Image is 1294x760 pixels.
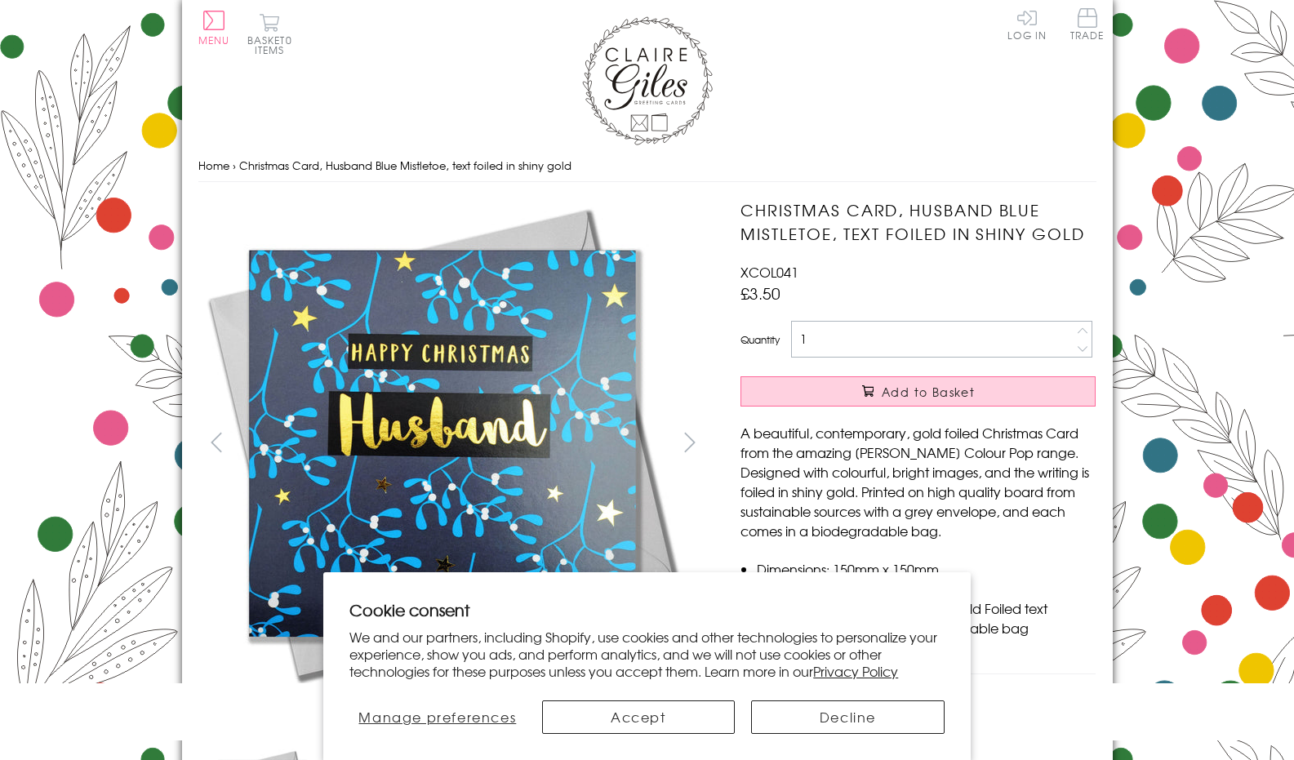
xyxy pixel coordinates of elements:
[813,661,898,681] a: Privacy Policy
[740,262,798,282] span: XCOL041
[198,11,230,45] button: Menu
[1007,8,1047,40] a: Log In
[740,332,780,347] label: Quantity
[671,424,708,460] button: next
[1070,8,1105,43] a: Trade
[740,376,1096,407] button: Add to Basket
[255,33,292,57] span: 0 items
[1070,8,1105,40] span: Trade
[582,16,713,145] img: Claire Giles Greetings Cards
[358,707,516,727] span: Manage preferences
[349,598,945,621] h2: Cookie consent
[882,384,975,400] span: Add to Basket
[757,559,1096,579] li: Dimensions: 150mm x 150mm
[751,700,945,734] button: Decline
[740,198,1096,246] h1: Christmas Card, Husband Blue Mistletoe, text foiled in shiny gold
[198,158,229,173] a: Home
[233,158,236,173] span: ›
[740,282,780,304] span: £3.50
[542,700,736,734] button: Accept
[740,423,1096,540] p: A beautiful, contemporary, gold foiled Christmas Card from the amazing [PERSON_NAME] Colour Pop r...
[198,149,1096,183] nav: breadcrumbs
[247,13,292,55] button: Basket0 items
[198,198,687,688] img: Christmas Card, Husband Blue Mistletoe, text foiled in shiny gold
[349,700,525,734] button: Manage preferences
[198,424,235,460] button: prev
[708,198,1198,688] img: Christmas Card, Husband Blue Mistletoe, text foiled in shiny gold
[239,158,571,173] span: Christmas Card, Husband Blue Mistletoe, text foiled in shiny gold
[198,33,230,47] span: Menu
[349,629,945,679] p: We and our partners, including Shopify, use cookies and other technologies to personalize your ex...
